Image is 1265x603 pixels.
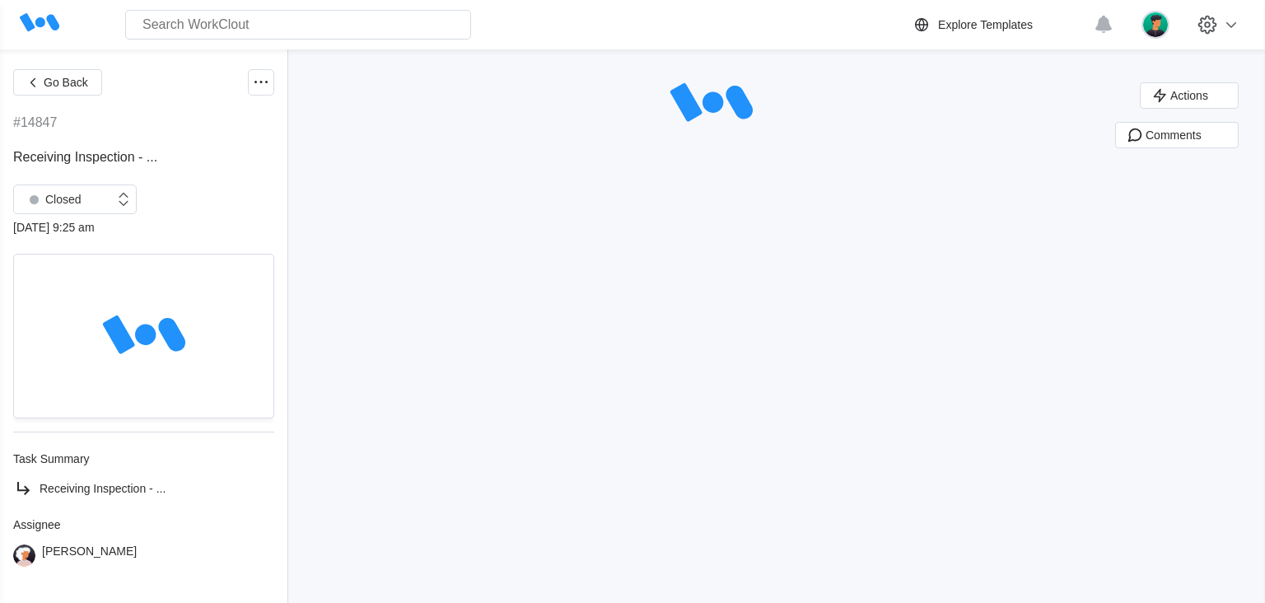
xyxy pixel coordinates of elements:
[42,545,137,567] div: [PERSON_NAME]
[13,479,274,498] a: Receiving Inspection - ...
[13,545,35,567] img: user-4.png
[1140,82,1239,109] button: Actions
[125,10,471,40] input: Search WorkClout
[1170,90,1208,101] span: Actions
[938,18,1033,31] div: Explore Templates
[13,115,57,130] div: #14847
[13,221,274,234] div: [DATE] 9:25 am
[13,69,102,96] button: Go Back
[13,518,274,531] div: Assignee
[1141,11,1169,39] img: user.png
[40,482,166,495] span: Receiving Inspection - ...
[44,77,88,88] span: Go Back
[22,188,82,211] div: Closed
[1146,129,1202,141] span: Comments
[13,150,157,164] span: Receiving Inspection - ...
[1115,122,1239,148] button: Comments
[912,15,1085,35] a: Explore Templates
[13,452,274,465] div: Task Summary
